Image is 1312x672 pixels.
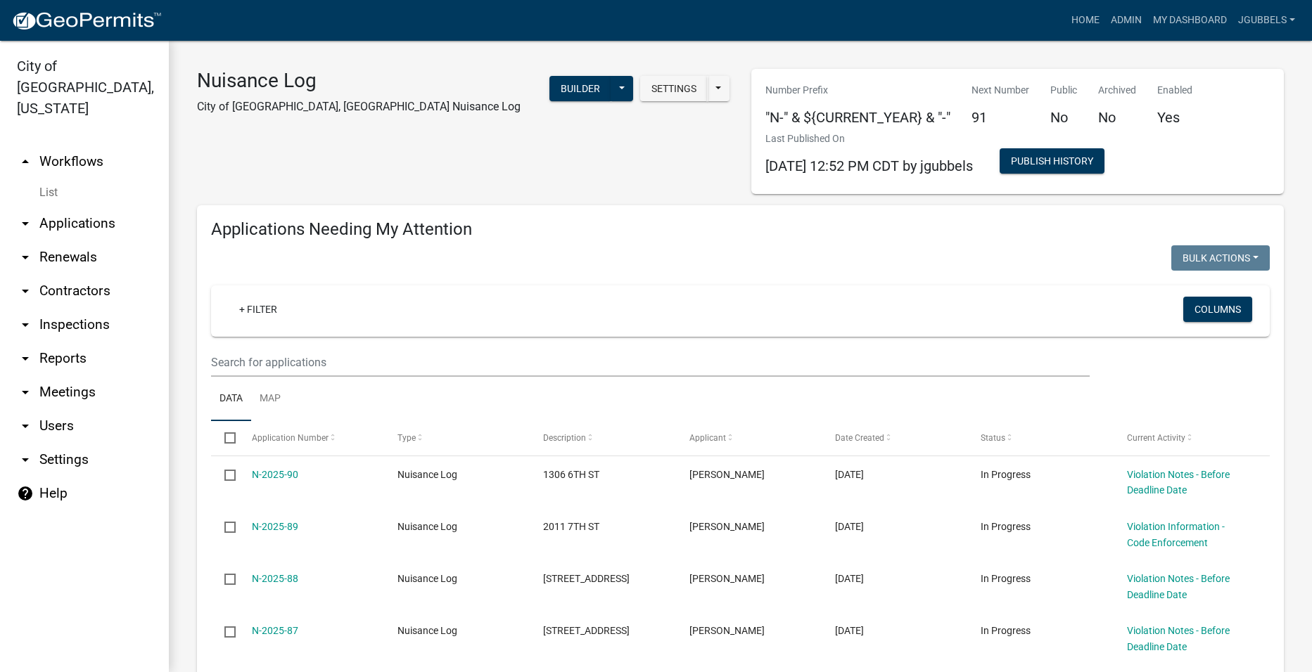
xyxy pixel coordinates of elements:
[211,377,251,422] a: Data
[17,249,34,266] i: arrow_drop_down
[211,219,1270,240] h4: Applications Needing My Attention
[1050,83,1077,98] p: Public
[17,350,34,367] i: arrow_drop_down
[1098,83,1136,98] p: Archived
[765,157,973,174] span: [DATE] 12:52 PM CDT by jgubbels
[252,573,298,584] a: N-2025-88
[384,421,530,455] datatable-header-cell: Type
[972,83,1029,98] p: Next Number
[835,469,864,480] span: 09/16/2025
[1127,469,1230,496] a: Violation Notes - Before Deadline Date
[835,521,864,532] span: 09/16/2025
[549,76,611,101] button: Builder
[835,433,884,443] span: Date Created
[640,76,708,101] button: Settings
[1157,109,1192,126] h5: Yes
[252,469,298,480] a: N-2025-90
[1098,109,1136,126] h5: No
[1000,157,1104,168] wm-modal-confirm: Workflow Publish History
[981,469,1031,480] span: In Progress
[822,421,967,455] datatable-header-cell: Date Created
[689,521,765,532] span: Jack Gubbels
[1171,245,1270,271] button: Bulk Actions
[1127,573,1230,600] a: Violation Notes - Before Deadline Date
[397,573,457,584] span: Nuisance Log
[765,83,950,98] p: Number Prefix
[197,69,521,93] h3: Nuisance Log
[251,377,289,422] a: Map
[17,153,34,170] i: arrow_drop_up
[543,625,630,636] span: 211 6TH ST
[1066,7,1105,34] a: Home
[1183,297,1252,322] button: Columns
[765,109,950,126] h5: "N-" & ${CURRENT_YEAR} & "-"
[17,215,34,232] i: arrow_drop_down
[835,625,864,636] span: 09/09/2025
[17,451,34,468] i: arrow_drop_down
[1147,7,1233,34] a: My Dashboard
[967,421,1113,455] datatable-header-cell: Status
[543,433,586,443] span: Description
[211,348,1090,377] input: Search for applications
[981,433,1005,443] span: Status
[689,433,726,443] span: Applicant
[197,98,521,115] p: City of [GEOGRAPHIC_DATA], [GEOGRAPHIC_DATA] Nuisance Log
[17,418,34,434] i: arrow_drop_down
[1000,148,1104,174] button: Publish History
[17,316,34,333] i: arrow_drop_down
[1127,433,1185,443] span: Current Activity
[17,283,34,299] i: arrow_drop_down
[252,521,298,532] a: N-2025-89
[252,625,298,636] a: N-2025-87
[1127,521,1225,548] a: Violation Information - Code Enforcement
[17,485,34,502] i: help
[397,469,457,480] span: Nuisance Log
[252,433,329,443] span: Application Number
[981,521,1031,532] span: In Progress
[397,625,457,636] span: Nuisance Log
[765,131,973,146] p: Last Published On
[981,625,1031,636] span: In Progress
[689,625,765,636] span: Jack Gubbels
[543,469,599,480] span: 1306 6TH ST
[228,297,288,322] a: + Filter
[1127,625,1230,652] a: Violation Notes - Before Deadline Date
[1050,109,1077,126] h5: No
[17,384,34,401] i: arrow_drop_down
[1105,7,1147,34] a: Admin
[1114,421,1259,455] datatable-header-cell: Current Activity
[972,109,1029,126] h5: 91
[211,421,238,455] datatable-header-cell: Select
[689,469,765,480] span: Jack Gubbels
[530,421,675,455] datatable-header-cell: Description
[1157,83,1192,98] p: Enabled
[543,573,630,584] span: 602 9TH ST
[676,421,822,455] datatable-header-cell: Applicant
[981,573,1031,584] span: In Progress
[543,521,599,532] span: 2011 7TH ST
[397,433,416,443] span: Type
[238,421,383,455] datatable-header-cell: Application Number
[397,521,457,532] span: Nuisance Log
[1233,7,1301,34] a: jgubbels
[689,573,765,584] span: Jack Gubbels
[835,573,864,584] span: 09/15/2025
